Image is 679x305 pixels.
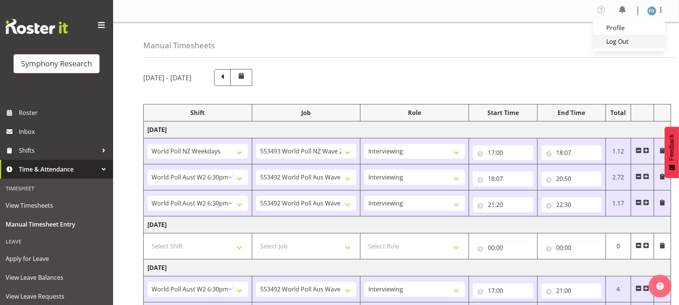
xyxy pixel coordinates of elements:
td: 0 [606,233,631,259]
span: Manual Timesheet Entry [6,219,107,230]
div: Symphony Research [21,58,92,69]
span: Roster [19,107,109,118]
img: help-xxl-2.png [656,282,664,290]
input: Click to select... [541,240,602,255]
td: 1.12 [606,138,631,164]
img: Rosterit website logo [6,19,68,34]
div: Total [610,108,627,117]
div: Role [364,108,465,117]
td: 4 [606,276,631,302]
div: Timesheet [2,181,111,196]
input: Click to select... [473,171,533,186]
div: End Time [541,108,602,117]
span: View Leave Requests [6,291,107,302]
input: Click to select... [473,240,533,255]
a: View Timesheets [2,196,111,215]
span: Apply for Leave [6,253,107,264]
a: Apply for Leave [2,249,111,268]
img: foziah-dean1868.jpg [647,6,656,15]
input: Click to select... [541,197,602,212]
td: 1.17 [606,190,631,216]
a: Profile [593,21,665,35]
span: Shifts [19,145,98,156]
input: Click to select... [541,145,602,160]
h4: Manual Timesheets [143,41,215,50]
div: Job [256,108,357,117]
input: Click to select... [473,283,533,298]
div: Shift [147,108,248,117]
a: Manual Timesheet Entry [2,215,111,234]
button: Feedback - Show survey [665,127,679,178]
h5: [DATE] - [DATE] [143,74,192,82]
a: View Leave Balances [2,268,111,287]
span: View Leave Balances [6,272,107,283]
input: Click to select... [541,171,602,186]
td: [DATE] [144,259,671,276]
span: View Timesheets [6,200,107,211]
input: Click to select... [473,145,533,160]
a: Log Out [593,35,665,48]
div: Start Time [473,108,533,117]
td: [DATE] [144,121,671,138]
div: Leave [2,234,111,249]
span: Inbox [19,126,109,137]
td: [DATE] [144,216,671,233]
input: Click to select... [541,283,602,298]
td: 2.72 [606,164,631,190]
span: Time & Attendance [19,164,98,175]
input: Click to select... [473,197,533,212]
span: Feedback [668,134,675,161]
